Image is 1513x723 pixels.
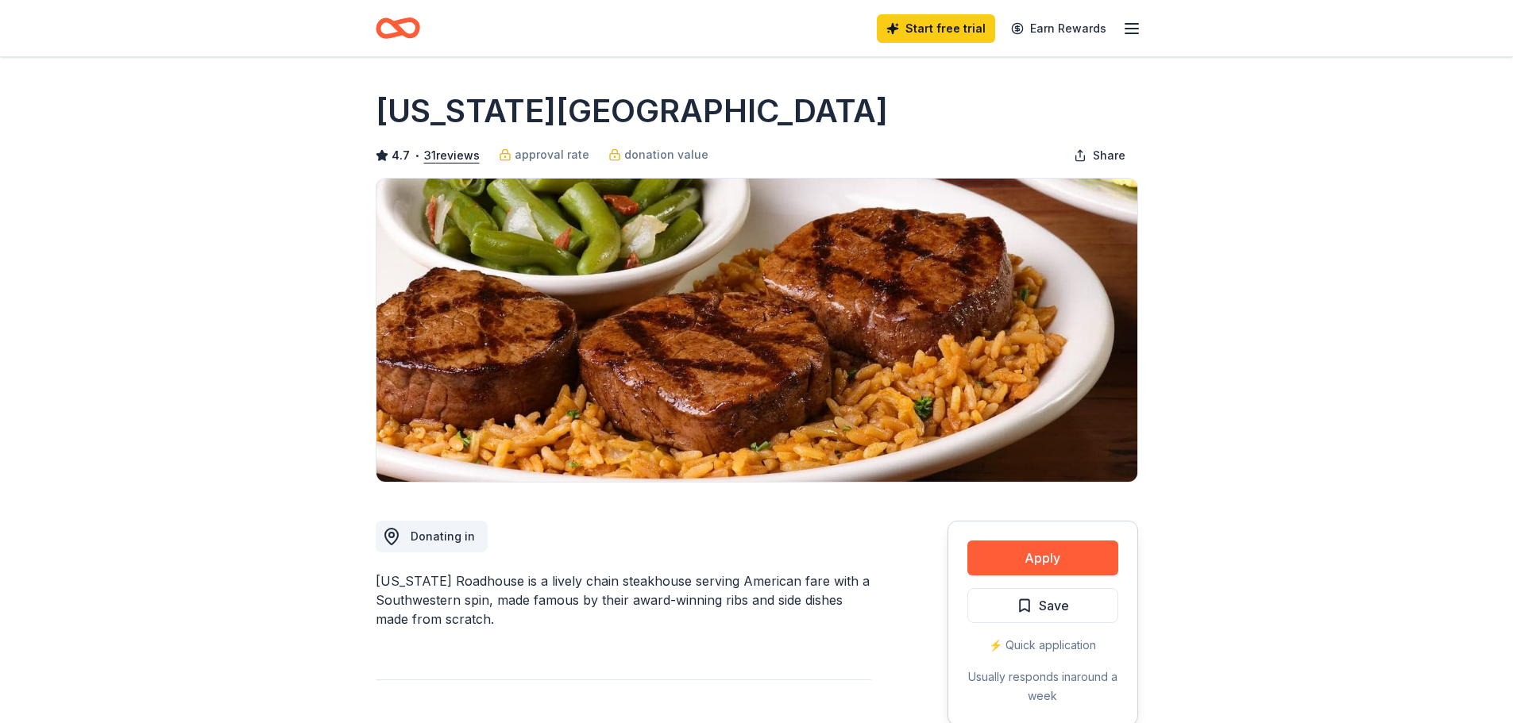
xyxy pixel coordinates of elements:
div: ⚡️ Quick application [967,636,1118,655]
button: Share [1061,140,1138,171]
span: Share [1093,146,1125,165]
img: Image for Texas Roadhouse [376,179,1137,482]
a: Earn Rewards [1002,14,1116,43]
a: approval rate [499,145,589,164]
a: Start free trial [877,14,995,43]
a: Home [376,10,420,47]
span: • [414,149,419,162]
button: Apply [967,540,1118,575]
span: 4.7 [392,146,410,165]
h1: [US_STATE][GEOGRAPHIC_DATA] [376,89,888,133]
span: donation value [624,145,708,164]
span: Save [1039,595,1069,616]
button: Save [967,588,1118,623]
span: Donating in [411,529,475,543]
span: approval rate [515,145,589,164]
button: 31reviews [424,146,480,165]
a: donation value [608,145,708,164]
div: Usually responds in around a week [967,667,1118,706]
div: [US_STATE] Roadhouse is a lively chain steakhouse serving American fare with a Southwestern spin,... [376,571,871,629]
